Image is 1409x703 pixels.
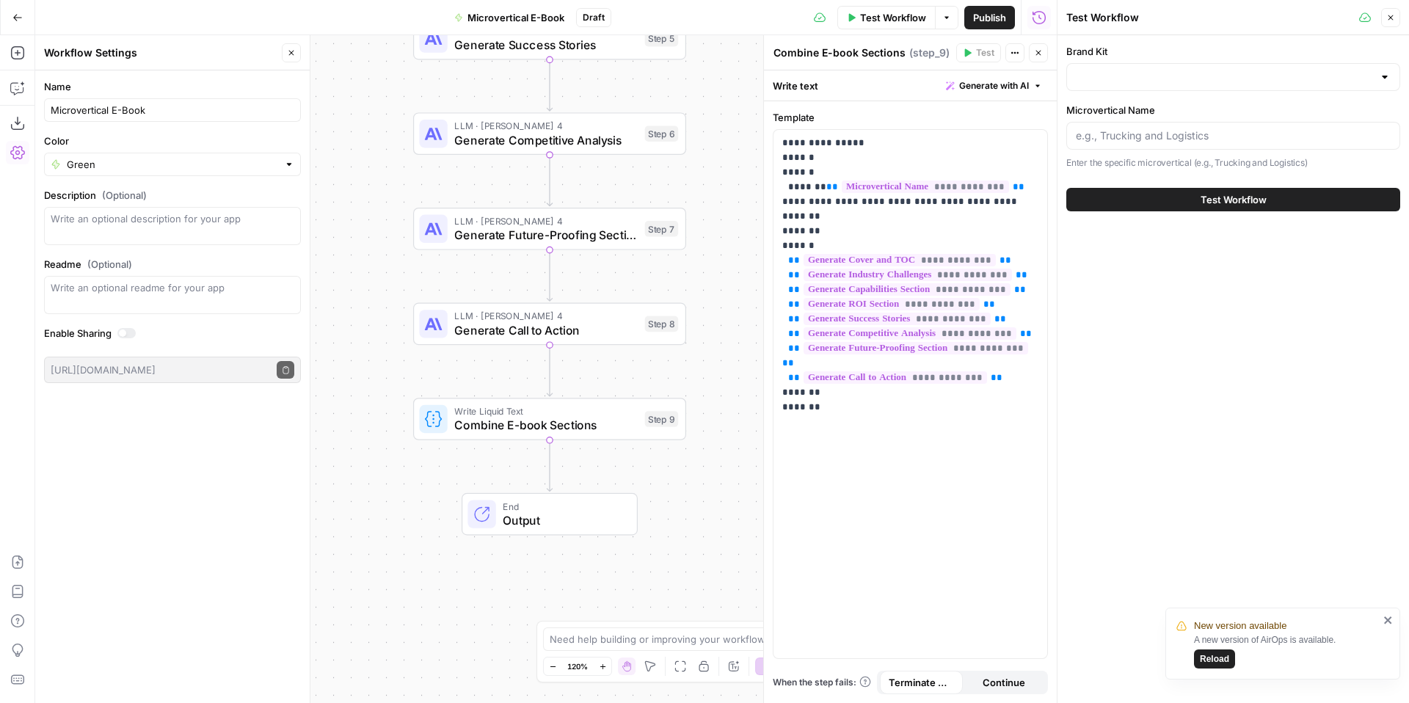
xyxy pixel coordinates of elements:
[909,45,950,60] span: ( step_9 )
[413,208,686,250] div: LLM · [PERSON_NAME] 4Generate Future-Proofing SectionStep 7
[44,79,301,94] label: Name
[454,226,638,244] span: Generate Future-Proofing Section
[102,188,147,203] span: (Optional)
[773,110,1048,125] label: Template
[467,10,564,25] span: Microvertical E-Book
[454,404,638,418] span: Write Liquid Text
[454,131,638,149] span: Generate Competitive Analysis
[454,36,638,54] span: Generate Success Stories
[567,660,588,672] span: 120%
[645,316,679,332] div: Step 8
[547,250,552,302] g: Edge from step_7 to step_8
[503,499,622,513] span: End
[413,18,686,60] div: LLM · [PERSON_NAME] 4Generate Success StoriesStep 5
[44,188,301,203] label: Description
[983,675,1025,690] span: Continue
[454,119,638,133] span: LLM · [PERSON_NAME] 4
[413,493,686,536] div: EndOutput
[1201,192,1267,207] span: Test Workflow
[959,79,1029,92] span: Generate with AI
[645,221,679,237] div: Step 7
[454,321,638,339] span: Generate Call to Action
[1194,633,1379,669] div: A new version of AirOps is available.
[889,675,954,690] span: Terminate Workflow
[454,214,638,227] span: LLM · [PERSON_NAME] 4
[956,43,1001,62] button: Test
[645,125,679,142] div: Step 6
[51,103,294,117] input: Untitled
[764,70,1057,101] div: Write text
[773,676,871,689] a: When the step fails:
[454,416,638,434] span: Combine E-book Sections
[44,326,301,340] label: Enable Sharing
[547,155,552,206] g: Edge from step_6 to step_7
[1194,619,1286,633] span: New version available
[413,398,686,440] div: Write Liquid TextCombine E-book SectionsStep 9
[1383,614,1394,626] button: close
[44,134,301,148] label: Color
[454,309,638,323] span: LLM · [PERSON_NAME] 4
[583,11,605,24] span: Draft
[1066,44,1400,59] label: Brand Kit
[547,345,552,396] g: Edge from step_8 to step_9
[413,303,686,346] div: LLM · [PERSON_NAME] 4Generate Call to ActionStep 8
[973,10,1006,25] span: Publish
[964,6,1015,29] button: Publish
[645,411,679,427] div: Step 9
[1200,652,1229,666] span: Reload
[773,45,906,60] textarea: Combine E-book Sections
[645,31,679,47] div: Step 5
[413,112,686,155] div: LLM · [PERSON_NAME] 4Generate Competitive AnalysisStep 6
[503,511,622,529] span: Output
[44,257,301,272] label: Readme
[860,10,926,25] span: Test Workflow
[445,6,573,29] button: Microvertical E-Book
[44,45,277,60] div: Workflow Settings
[547,440,552,492] g: Edge from step_9 to end
[1066,103,1400,117] label: Microvertical Name
[67,157,278,172] input: Green
[1076,128,1391,143] input: e.g., Trucking and Logistics
[1194,649,1235,669] button: Reload
[940,76,1048,95] button: Generate with AI
[1066,156,1400,170] p: Enter the specific microvertical (e.g., Trucking and Logistics)
[87,257,132,272] span: (Optional)
[976,46,994,59] span: Test
[1066,188,1400,211] button: Test Workflow
[837,6,935,29] button: Test Workflow
[963,671,1046,694] button: Continue
[547,59,552,111] g: Edge from step_5 to step_6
